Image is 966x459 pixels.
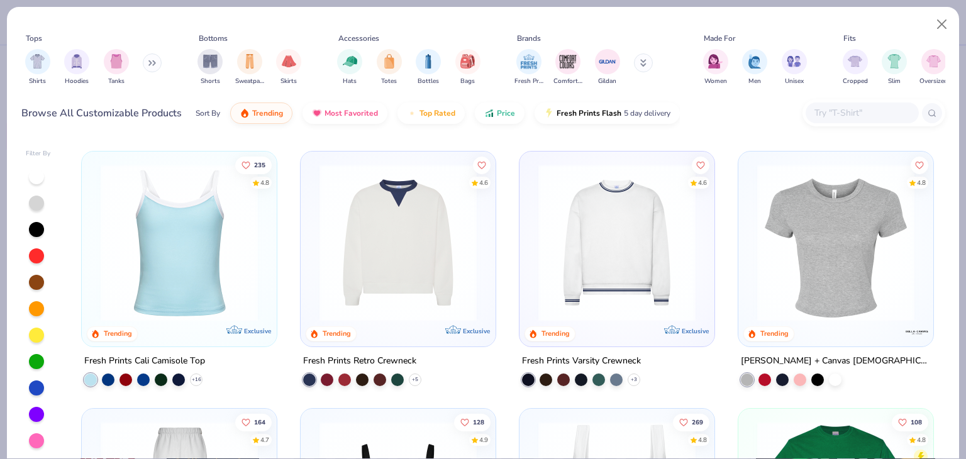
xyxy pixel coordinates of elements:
img: a25d9891-da96-49f3-a35e-76288174bf3a [94,164,264,321]
button: filter button [882,49,907,86]
span: Bags [460,77,475,86]
button: filter button [703,49,728,86]
button: Like [892,413,928,431]
button: filter button [64,49,89,86]
img: Oversized Image [926,54,941,69]
div: Brands [517,33,541,44]
span: 164 [255,419,266,425]
span: Trending [252,108,283,118]
button: Like [911,156,928,174]
span: Top Rated [419,108,455,118]
img: Skirts Image [282,54,296,69]
span: Exclusive [244,326,271,335]
span: Tanks [108,77,125,86]
button: Like [236,413,272,431]
button: filter button [337,49,362,86]
div: filter for Men [742,49,767,86]
span: 108 [911,419,922,425]
div: filter for Totes [377,49,402,86]
button: filter button [843,49,868,86]
button: Close [930,13,954,36]
div: Filter By [26,149,51,158]
span: Comfort Colors [553,77,582,86]
button: filter button [514,49,543,86]
div: Fits [843,33,856,44]
span: 128 [473,419,484,425]
div: filter for Shirts [25,49,50,86]
img: Shirts Image [30,54,45,69]
span: Women [704,77,727,86]
button: Price [475,102,525,124]
span: 235 [255,162,266,168]
button: Top Rated [397,102,465,124]
span: + 5 [412,375,418,383]
img: Totes Image [382,54,396,69]
img: Hats Image [343,54,357,69]
button: filter button [276,49,301,86]
button: Fresh Prints Flash5 day delivery [535,102,680,124]
span: Gildan [598,77,616,86]
img: Shorts Image [203,54,218,69]
span: Totes [381,77,397,86]
span: 269 [692,419,703,425]
span: Fresh Prints Flash [557,108,621,118]
div: 4.8 [698,435,707,445]
div: Fresh Prints Varsity Crewneck [522,353,641,368]
span: Slim [888,77,901,86]
span: + 16 [192,375,201,383]
button: filter button [197,49,223,86]
button: Like [236,156,272,174]
div: filter for Gildan [595,49,620,86]
button: filter button [782,49,807,86]
img: Bella + Canvas logo [904,319,929,344]
button: filter button [416,49,441,86]
button: filter button [104,49,129,86]
button: Trending [230,102,292,124]
button: filter button [553,49,582,86]
span: Price [497,108,515,118]
div: Tops [26,33,42,44]
span: Men [748,77,761,86]
div: Browse All Customizable Products [21,106,182,121]
span: Exclusive [682,326,709,335]
span: Cropped [843,77,868,86]
img: Hoodies Image [70,54,84,69]
img: Comfort Colors Image [558,52,577,71]
img: Unisex Image [787,54,801,69]
div: 4.7 [261,435,270,445]
div: Sort By [196,108,220,119]
button: filter button [377,49,402,86]
img: Bottles Image [421,54,435,69]
img: most_fav.gif [312,108,322,118]
div: filter for Shorts [197,49,223,86]
button: Like [692,156,709,174]
span: Hoodies [65,77,89,86]
button: Like [454,413,491,431]
div: filter for Skirts [276,49,301,86]
div: filter for Women [703,49,728,86]
div: filter for Hats [337,49,362,86]
div: Fresh Prints Cali Camisole Top [84,353,205,368]
div: [PERSON_NAME] + Canvas [DEMOGRAPHIC_DATA]' Micro Ribbed Baby Tee [741,353,931,368]
div: 4.8 [261,178,270,187]
img: 3abb6cdb-110e-4e18-92a0-dbcd4e53f056 [313,164,483,321]
div: Fresh Prints Retro Crewneck [303,353,416,368]
div: 4.6 [698,178,707,187]
div: filter for Unisex [782,49,807,86]
div: Made For [704,33,735,44]
img: Men Image [748,54,762,69]
span: Skirts [280,77,297,86]
div: filter for Hoodies [64,49,89,86]
img: Sweatpants Image [243,54,257,69]
div: 4.8 [917,435,926,445]
button: Like [673,413,709,431]
span: Shirts [29,77,46,86]
div: Accessories [338,33,379,44]
img: Cropped Image [848,54,862,69]
span: Most Favorited [325,108,378,118]
img: Slim Image [887,54,901,69]
button: Like [473,156,491,174]
span: Exclusive [463,326,490,335]
img: trending.gif [240,108,250,118]
div: filter for Sweatpants [235,49,264,86]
